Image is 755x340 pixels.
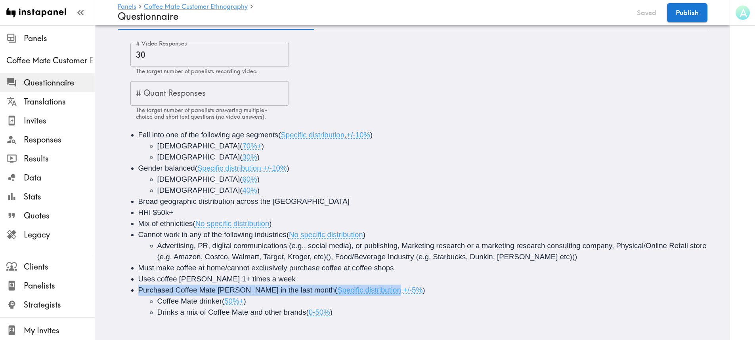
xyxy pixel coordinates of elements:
span: Strategists [24,299,95,310]
span: ) [363,230,365,239]
span: ( [195,164,197,172]
span: ) [269,219,271,228]
span: Clients [24,261,95,272]
span: , [344,131,346,139]
span: Drinks a mix of Coffee Mate and other brands [157,308,306,316]
span: ( [335,286,337,294]
span: Invites [24,115,95,126]
span: ( [240,142,242,150]
span: Panels [24,33,95,44]
span: 70%+ [242,142,261,150]
span: 0-50% [309,308,330,316]
a: Coffee Mate Customer Ethnography [144,3,248,11]
span: Gender balanced [138,164,195,172]
span: ) [262,142,264,150]
span: ( [240,153,242,161]
span: Specific distribution [281,131,344,139]
span: , [401,286,403,294]
span: [DEMOGRAPHIC_DATA] [157,142,240,150]
span: ) [257,153,260,161]
span: +/-5% [403,286,422,294]
span: 60% [242,175,257,183]
span: The target number of panelists answering multiple-choice and short text questions (no video answe... [136,106,267,120]
span: +/-10% [346,131,370,139]
span: ) [257,175,260,183]
span: ( [278,131,281,139]
span: HHI $50k+ [138,208,174,217]
button: A [735,5,751,21]
span: +/-10% [263,164,287,172]
span: 30% [242,153,257,161]
span: No specific distribution [289,230,363,239]
span: , [261,164,263,172]
span: Fall into one of the following age segments [138,131,279,139]
span: ( [306,308,309,316]
span: ) [422,286,425,294]
span: Specific distribution [337,286,401,294]
span: Legacy [24,229,95,240]
span: Translations [24,96,95,107]
span: [DEMOGRAPHIC_DATA] [157,153,240,161]
span: () [572,253,577,261]
span: Coffee Mate Customer Ethnography [6,55,95,66]
span: Panelists [24,280,95,291]
span: Responses [24,134,95,145]
span: Purchased Coffee Mate [PERSON_NAME] in the last month [138,286,335,294]
span: No specific distribution [195,219,270,228]
span: Advertising, PR, digital communications (e.g., social media), or publishing, Marketing research o... [157,241,709,261]
span: ) [243,297,246,305]
span: ( [240,186,242,194]
span: ( [222,297,224,305]
span: ( [240,175,242,183]
span: 40% [242,186,257,194]
span: Questionnaire [24,77,95,88]
span: ) [370,131,373,139]
span: Coffee Mate drinker [157,297,222,305]
span: ) [287,164,289,172]
span: ) [330,308,333,316]
span: The target number of panelists recording video. [136,68,258,75]
h4: Questionnaire [118,11,626,22]
span: Uses coffee [PERSON_NAME] 1+ times a week [138,275,296,283]
span: Broad geographic distribution across the [GEOGRAPHIC_DATA] [138,197,350,205]
span: ) [257,186,260,194]
span: My Invites [24,325,95,336]
span: A [740,6,747,20]
span: Results [24,153,95,164]
a: Panels [118,3,136,11]
span: Specific distribution [197,164,261,172]
div: Audience [118,120,707,327]
span: Data [24,172,95,183]
span: Quotes [24,210,95,221]
span: Must make coffee at home/cannot exclusively purchase coffee at coffee shops [138,264,394,272]
span: Stats [24,191,95,202]
span: ( [287,230,289,239]
span: ( [193,219,195,228]
span: [DEMOGRAPHIC_DATA] [157,175,240,183]
span: Mix of ethnicities [138,219,193,228]
span: [DEMOGRAPHIC_DATA] [157,186,240,194]
span: Cannot work in any of the following industries [138,230,287,239]
span: 50%+ [224,297,243,305]
label: # Video Responses [136,39,187,48]
button: Publish [667,3,707,22]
